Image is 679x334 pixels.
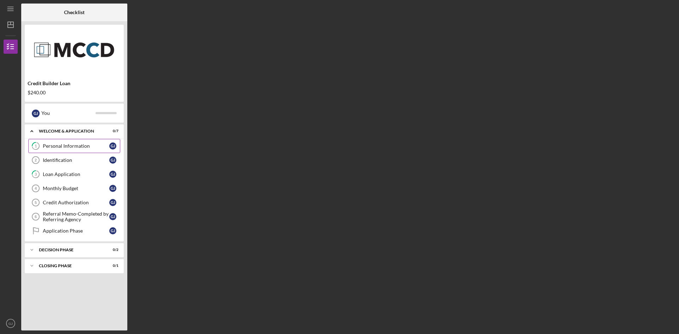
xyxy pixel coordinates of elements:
[64,10,85,15] b: Checklist
[43,143,109,149] div: Personal Information
[106,264,118,268] div: 0 / 1
[43,228,109,234] div: Application Phase
[35,172,37,177] tspan: 3
[109,227,116,234] div: G J
[28,224,120,238] a: Application PhaseGJ
[28,167,120,181] a: 3Loan ApplicationGJ
[35,158,37,162] tspan: 2
[43,211,109,222] div: Referral Memo-Completed by Referring Agency
[25,28,124,71] img: Product logo
[109,142,116,150] div: G J
[109,171,116,178] div: G J
[8,322,13,326] text: GJ
[39,264,101,268] div: Closing Phase
[35,186,37,191] tspan: 4
[28,139,120,153] a: 1Personal InformationGJ
[28,210,120,224] a: 6Referral Memo-Completed by Referring AgencyGJ
[39,248,101,252] div: Decision Phase
[43,200,109,205] div: Credit Authorization
[28,81,121,86] div: Credit Builder Loan
[109,199,116,206] div: G J
[41,107,95,119] div: You
[43,171,109,177] div: Loan Application
[28,90,121,95] div: $240.00
[35,215,37,219] tspan: 6
[32,110,40,117] div: G J
[43,186,109,191] div: Monthly Budget
[28,153,120,167] a: 2IdentificationGJ
[35,200,37,205] tspan: 5
[109,157,116,164] div: G J
[28,195,120,210] a: 5Credit AuthorizationGJ
[43,157,109,163] div: Identification
[106,248,118,252] div: 0 / 2
[4,316,18,330] button: GJ
[28,181,120,195] a: 4Monthly BudgetGJ
[106,129,118,133] div: 0 / 7
[109,185,116,192] div: G J
[35,144,37,148] tspan: 1
[39,129,101,133] div: Welcome & Application
[109,213,116,220] div: G J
